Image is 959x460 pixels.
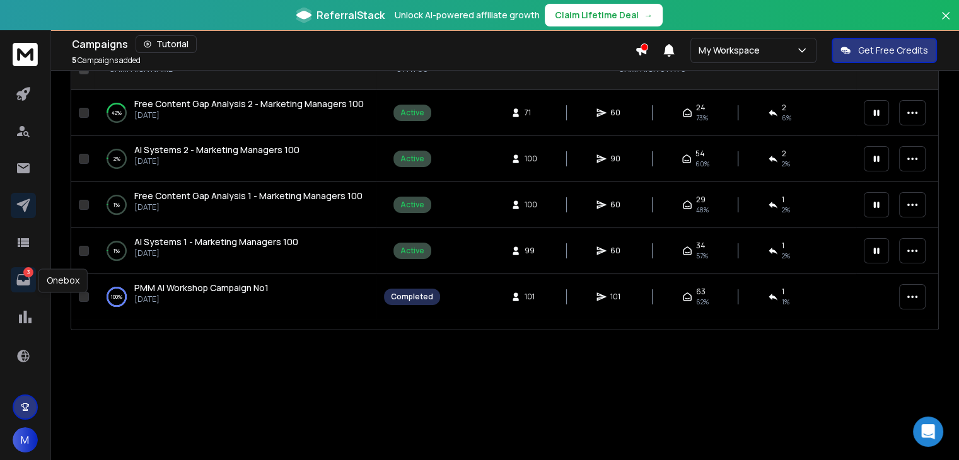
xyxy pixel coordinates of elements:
span: 29 [696,195,706,205]
div: Completed [391,292,433,302]
td: 42%Free Content Gap Analysis 2 - Marketing Managers 100[DATE] [94,90,376,136]
span: 99 [525,246,537,256]
div: Active [400,154,424,164]
span: 57 % [696,251,708,261]
td: 1%Free Content Gap Analysis 1 - Marketing Managers 100[DATE] [94,182,376,228]
span: 90 [610,154,623,164]
p: 3 [23,267,33,277]
span: 71 [525,108,537,118]
div: Active [400,200,424,210]
span: 2 [782,149,786,159]
p: Get Free Credits [858,44,928,57]
span: 100 [525,154,537,164]
p: [DATE] [134,202,363,212]
button: Tutorial [136,35,197,53]
span: → [644,9,653,21]
div: Onebox [38,268,88,292]
div: Open Intercom Messenger [913,417,943,447]
button: Claim Lifetime Deal→ [545,4,663,26]
span: 2 % [782,251,790,261]
span: 2 % [782,159,790,169]
div: Active [400,246,424,256]
span: 5 [72,55,76,66]
p: 1 % [113,198,120,211]
button: M [13,427,38,452]
span: 60 [610,200,623,210]
div: Active [400,108,424,118]
p: My Workspace [699,44,765,57]
p: [DATE] [134,294,269,304]
a: AI Systems 1 - Marketing Managers 100 [134,236,298,248]
span: 1 [782,287,784,297]
span: 100 [525,200,537,210]
span: 54 [695,149,705,159]
span: 24 [696,103,706,113]
p: Campaigns added [72,55,141,66]
span: 60 % [695,159,709,169]
p: 1 % [113,244,120,257]
span: 60 [610,108,623,118]
td: 1%AI Systems 1 - Marketing Managers 100[DATE] [94,228,376,274]
p: [DATE] [134,156,299,166]
button: Close banner [938,8,954,38]
span: 2 [782,103,786,113]
a: 3 [11,267,36,292]
span: 1 [782,241,784,251]
span: PMM AI Workshop Campaign No1 [134,282,269,294]
p: 42 % [112,106,122,119]
span: 1 % [782,297,789,307]
p: Unlock AI-powered affiliate growth [395,9,540,21]
td: 100%PMM AI Workshop Campaign No1[DATE] [94,274,376,320]
span: 63 [696,287,706,297]
p: [DATE] [134,248,298,258]
td: 2%AI Systems 2 - Marketing Managers 100[DATE] [94,136,376,182]
p: [DATE] [134,110,364,120]
span: ReferralStack [317,8,385,23]
a: AI Systems 2 - Marketing Managers 100 [134,144,299,156]
span: 73 % [696,113,708,123]
p: 100 % [111,290,122,303]
span: 6 % [782,113,791,123]
div: Campaigns [72,35,635,53]
span: 60 [610,246,623,256]
span: 48 % [696,205,709,215]
a: PMM AI Workshop Campaign No1 [134,282,269,294]
span: 2 % [782,205,790,215]
span: 101 [610,292,623,302]
span: 34 [696,241,706,251]
a: Free Content Gap Analysis 2 - Marketing Managers 100 [134,98,364,110]
span: 101 [525,292,537,302]
p: 2 % [113,152,120,165]
span: 1 [782,195,784,205]
a: Free Content Gap Analysis 1 - Marketing Managers 100 [134,190,363,202]
span: 62 % [696,297,709,307]
button: Get Free Credits [832,38,937,63]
